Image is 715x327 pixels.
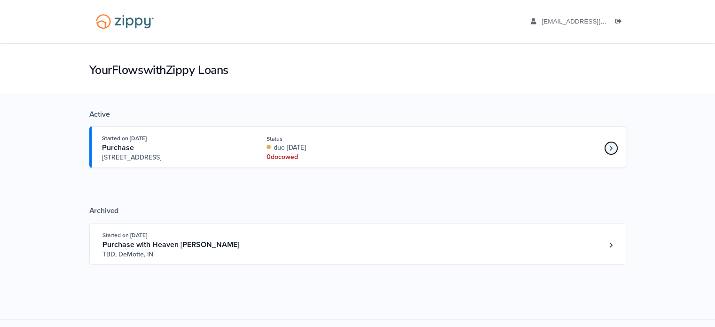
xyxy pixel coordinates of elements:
[102,143,134,152] span: Purchase
[604,141,618,155] a: Loan number 4243244
[89,206,626,215] div: Archived
[615,18,626,27] a: Log out
[267,135,392,143] div: Status
[102,135,147,142] span: Started on [DATE]
[604,238,618,252] a: Loan number 3871389
[267,143,392,152] div: due [DATE]
[89,223,626,265] a: Open loan 3871389
[89,126,626,168] a: Open loan 4243244
[102,240,239,249] span: Purchase with Heaven [PERSON_NAME]
[102,153,245,162] span: [STREET_ADDRESS]
[542,18,649,25] span: ajbyrom1999@gmail.com
[89,110,626,119] div: Active
[102,232,147,239] span: Started on [DATE]
[531,18,650,27] a: edit profile
[89,62,626,78] h1: Your Flows with Zippy Loans
[102,250,246,259] span: TBD, DeMotte, IN
[90,9,160,33] img: Logo
[267,152,392,162] div: 0 doc owed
